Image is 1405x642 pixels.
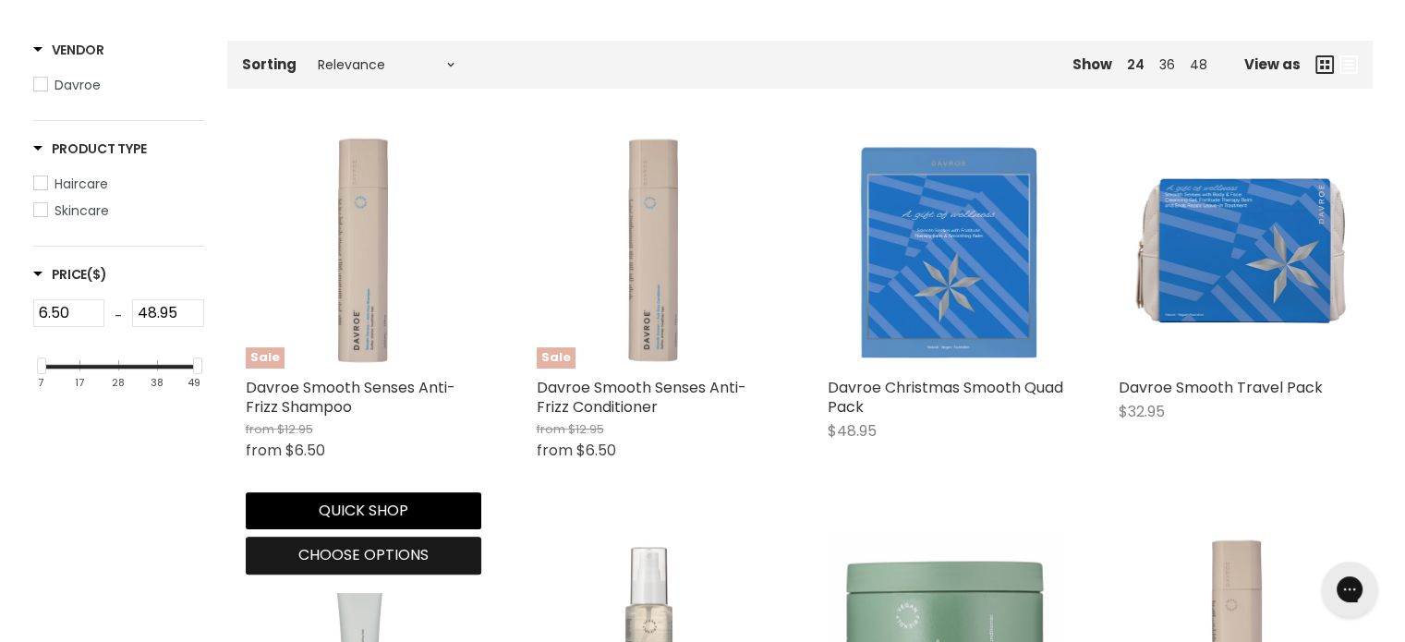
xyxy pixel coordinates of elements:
span: $12.95 [568,420,604,438]
a: Davroe Smooth Senses Anti-Frizz ShampooSale [246,133,481,369]
div: 28 [112,377,125,389]
a: Davroe Smooth Senses Anti-Frizz ConditionerSale [537,133,772,369]
span: Price [33,265,107,284]
div: 7 [38,377,43,389]
span: from [246,420,274,438]
div: 49 [188,377,200,389]
img: Davroe Smooth Travel Pack [1119,157,1354,344]
iframe: Gorgias live chat messenger [1313,555,1387,624]
span: Show [1072,55,1112,74]
span: Choose options [298,544,429,565]
h3: Product Type [33,139,148,158]
span: Haircare [55,175,108,193]
a: Davroe Christmas Smooth Quad Pack [828,377,1063,418]
span: Davroe [55,76,101,94]
span: Skincare [55,201,109,220]
div: - [104,299,132,333]
a: 24 [1127,55,1145,74]
a: 48 [1190,55,1207,74]
span: ($) [87,265,106,284]
a: Davroe [33,75,204,95]
span: $48.95 [828,420,877,442]
a: Davroe Smooth Travel Pack [1119,377,1323,398]
a: Davroe Christmas Smooth Quad Pack [828,133,1063,369]
span: View as [1244,56,1301,72]
div: 38 [151,377,164,389]
span: $12.95 [277,420,313,438]
img: Davroe Smooth Senses Anti-Frizz Shampoo [246,133,481,369]
a: 36 [1159,55,1175,74]
label: Sorting [242,56,297,72]
a: Davroe Smooth Senses Anti-Frizz Shampoo [246,377,455,418]
h3: Price($) [33,265,107,284]
img: Davroe Smooth Senses Anti-Frizz Conditioner [537,133,772,369]
div: 17 [75,377,84,389]
span: $6.50 [285,440,325,461]
span: Sale [246,347,285,369]
input: Max Price [132,299,204,327]
button: Quick shop [246,492,481,529]
a: Haircare [33,174,204,194]
span: $6.50 [576,440,616,461]
a: Davroe Smooth Senses Anti-Frizz Conditioner [537,377,746,418]
span: $32.95 [1119,401,1165,422]
input: Min Price [33,299,105,327]
h3: Vendor [33,41,104,59]
a: Skincare [33,200,204,221]
span: from [537,420,565,438]
span: from [246,440,282,461]
span: Sale [537,347,575,369]
button: Choose options [246,537,481,574]
img: Davroe Christmas Smooth Quad Pack [841,133,1048,369]
span: from [537,440,573,461]
a: Davroe Smooth Travel Pack [1119,133,1354,369]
